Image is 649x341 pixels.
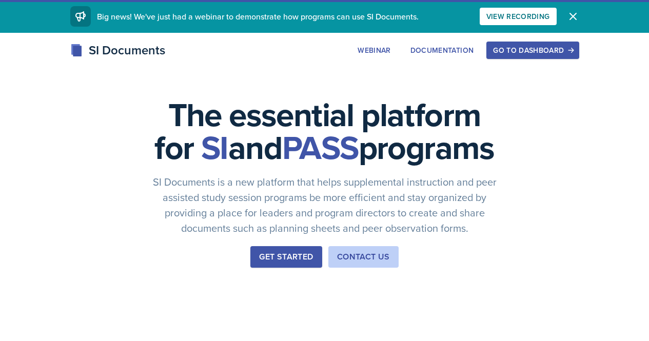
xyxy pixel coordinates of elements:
[259,251,313,263] div: Get Started
[404,42,481,59] button: Documentation
[351,42,397,59] button: Webinar
[337,251,390,263] div: Contact Us
[250,246,322,268] button: Get Started
[410,46,474,54] div: Documentation
[486,12,550,21] div: View Recording
[486,42,579,59] button: Go to Dashboard
[480,8,557,25] button: View Recording
[493,46,572,54] div: Go to Dashboard
[70,41,165,59] div: SI Documents
[358,46,390,54] div: Webinar
[97,11,419,22] span: Big news! We've just had a webinar to demonstrate how programs can use SI Documents.
[328,246,399,268] button: Contact Us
